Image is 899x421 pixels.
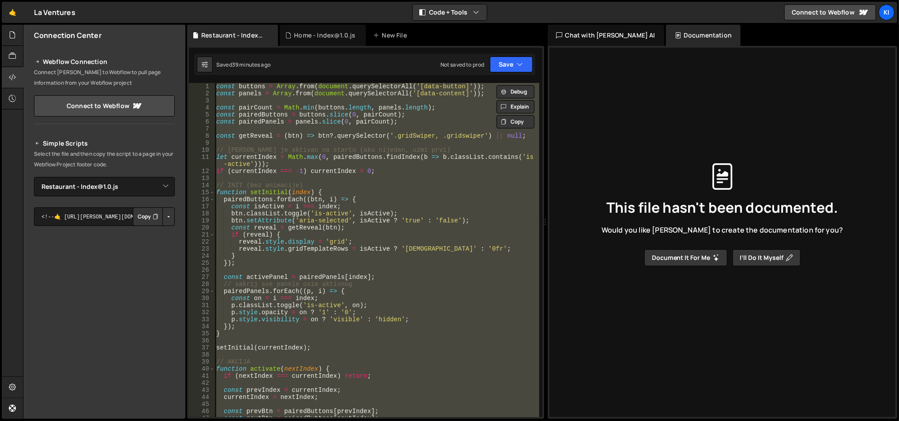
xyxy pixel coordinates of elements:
button: Code + Tools [413,4,487,20]
div: 33 [189,316,215,323]
div: 32 [189,309,215,316]
div: 12 [189,168,215,175]
div: Home - Index@1.0.js [294,31,355,40]
div: 42 [189,380,215,387]
div: 28 [189,281,215,288]
div: 18 [189,210,215,217]
div: Not saved to prod [440,61,485,68]
div: 29 [189,288,215,295]
div: 4 [189,104,215,111]
div: 20 [189,224,215,231]
div: 13 [189,175,215,182]
div: 17 [189,203,215,210]
div: 35 [189,330,215,337]
div: 31 [189,302,215,309]
iframe: YouTube video player [34,326,176,405]
div: 6 [189,118,215,125]
button: Explain [497,100,534,113]
div: Documentation [666,25,741,46]
div: Button group with nested dropdown [133,207,175,226]
div: 36 [189,337,215,344]
div: Chat with [PERSON_NAME] AI [548,25,664,46]
div: 14 [189,182,215,189]
span: This file hasn't been documented. [606,200,838,214]
div: 10 [189,147,215,154]
iframe: YouTube video player [34,241,176,320]
div: Restaurant - Index@1.0.js [201,31,267,40]
div: 45 [189,401,215,408]
textarea: <!--🤙 [URL][PERSON_NAME][DOMAIN_NAME]> <script>document.addEventListener("DOMContentLoaded", func... [34,207,175,226]
div: 11 [189,154,215,168]
div: 16 [189,196,215,203]
p: Connect [PERSON_NAME] to Webflow to pull page information from your Webflow project [34,67,175,88]
div: 2 [189,90,215,97]
span: Would you like [PERSON_NAME] to create the documentation for you? [602,225,843,235]
button: I’ll do it myself [733,249,801,266]
button: Copy [133,207,163,226]
button: Save [490,56,533,72]
div: 9 [189,139,215,147]
div: 30 [189,295,215,302]
div: 39 minutes ago [232,61,271,68]
div: 39 [189,358,215,365]
div: 46 [189,408,215,415]
button: Document it for me [644,249,727,266]
div: 1 [189,83,215,90]
h2: Simple Scripts [34,138,175,149]
div: 3 [189,97,215,104]
div: 43 [189,387,215,394]
h2: Connection Center [34,30,102,40]
div: 40 [189,365,215,372]
div: 23 [189,245,215,252]
div: 38 [189,351,215,358]
div: 25 [189,259,215,267]
div: La Ventures [34,7,75,18]
h2: Webflow Connection [34,56,175,67]
div: 41 [189,372,215,380]
div: 21 [189,231,215,238]
div: 22 [189,238,215,245]
div: 44 [189,394,215,401]
div: 24 [189,252,215,259]
a: 🤙 [2,2,23,23]
div: 15 [189,189,215,196]
div: 34 [189,323,215,330]
button: Copy [497,115,534,128]
div: Saved [216,61,271,68]
button: Debug [497,85,534,98]
div: 26 [189,267,215,274]
a: Ki [879,4,895,20]
div: 7 [189,125,215,132]
div: 5 [189,111,215,118]
div: 19 [189,217,215,224]
p: Select the file and then copy the script to a page in your Webflow Project footer code. [34,149,175,170]
div: 37 [189,344,215,351]
div: 8 [189,132,215,139]
div: New File [373,31,410,40]
a: Connect to Webflow [34,95,175,117]
div: 27 [189,274,215,281]
a: Connect to Webflow [784,4,876,20]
